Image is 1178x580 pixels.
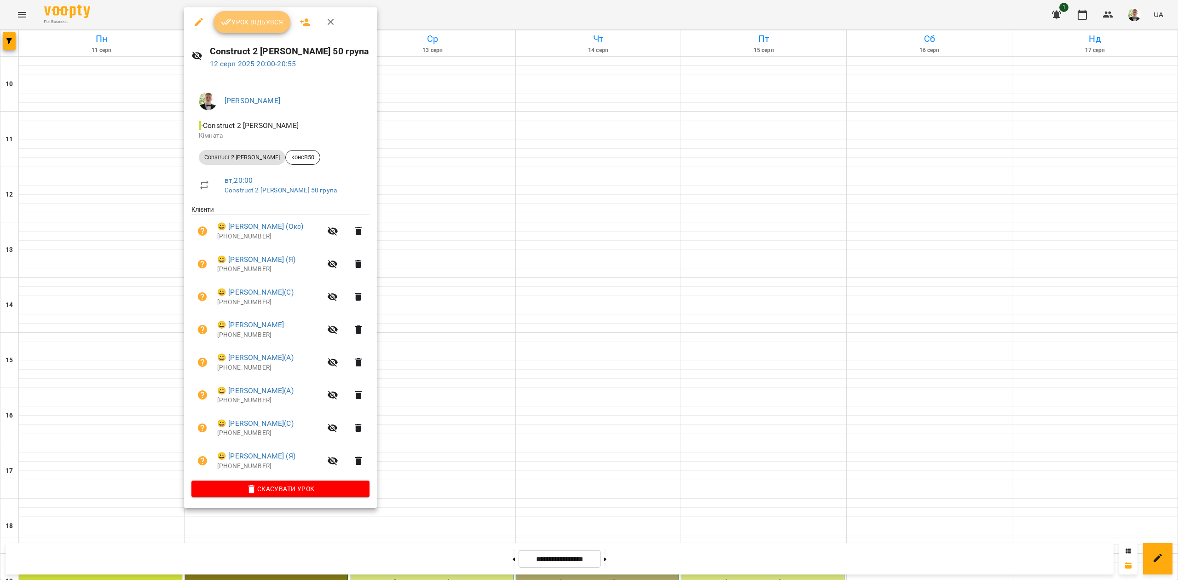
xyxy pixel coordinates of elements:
span: Скасувати Урок [199,483,362,494]
button: Візит ще не сплачено. Додати оплату? [191,220,214,242]
a: [PERSON_NAME] [225,96,280,105]
button: Урок відбувся [214,11,291,33]
a: 😀 [PERSON_NAME] (Я) [217,254,295,265]
a: 😀 [PERSON_NAME](А) [217,385,294,396]
button: Візит ще не сплачено. Додати оплату? [191,319,214,341]
button: Візит ще не сплачено. Додати оплату? [191,384,214,406]
span: консВ50 [286,153,320,162]
p: [PHONE_NUMBER] [217,396,322,405]
button: Візит ще не сплачено. Додати оплату? [191,286,214,308]
ul: Клієнти [191,205,370,481]
button: Візит ще не сплачено. Додати оплату? [191,417,214,439]
span: Урок відбувся [221,17,283,28]
a: 12 серп 2025 20:00-20:55 [210,59,296,68]
p: [PHONE_NUMBER] [217,363,322,372]
a: 😀 [PERSON_NAME] [217,319,284,331]
p: [PHONE_NUMBER] [217,232,322,241]
button: Візит ще не сплачено. Додати оплату? [191,351,214,373]
button: Візит ще не сплачено. Додати оплату? [191,450,214,472]
a: 😀 [PERSON_NAME] (Я) [217,451,295,462]
p: [PHONE_NUMBER] [217,265,322,274]
a: Construct 2 [PERSON_NAME] 50 група [225,186,337,194]
img: a36e7c9154db554d8e2cc68f12717264.jpg [199,92,217,110]
p: Кімната [199,131,362,140]
button: Візит ще не сплачено. Додати оплату? [191,253,214,275]
div: консВ50 [285,150,320,165]
a: 😀 [PERSON_NAME] (Окс) [217,221,303,232]
p: [PHONE_NUMBER] [217,331,322,340]
span: - Construct 2 [PERSON_NAME] [199,121,300,130]
p: [PHONE_NUMBER] [217,298,322,307]
p: [PHONE_NUMBER] [217,462,322,471]
span: Construct 2 [PERSON_NAME] [199,153,285,162]
p: [PHONE_NUMBER] [217,429,322,438]
button: Скасувати Урок [191,481,370,497]
h6: Construct 2 [PERSON_NAME] 50 група [210,44,370,58]
a: вт , 20:00 [225,176,253,185]
a: 😀 [PERSON_NAME](С) [217,287,294,298]
a: 😀 [PERSON_NAME](С) [217,418,294,429]
a: 😀 [PERSON_NAME](А) [217,352,294,363]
